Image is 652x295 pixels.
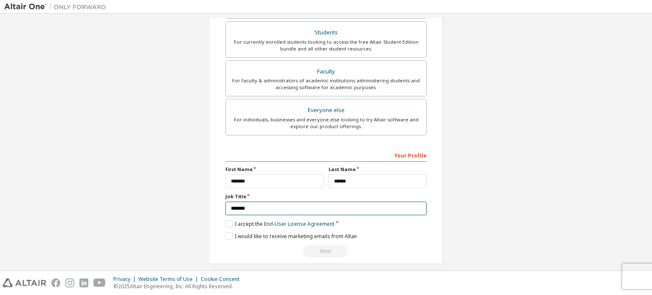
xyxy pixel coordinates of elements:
a: End-User License Agreement [264,220,334,228]
label: First Name [225,166,323,173]
img: instagram.svg [65,278,74,287]
div: For individuals, businesses and everyone else looking to try Altair software and explore our prod... [231,116,421,130]
div: Cookie Consent [201,276,244,283]
div: Read and acccept EULA to continue [225,245,427,258]
div: For currently enrolled students looking to access the free Altair Student Edition bundle and all ... [231,39,421,52]
label: Last Name [329,166,427,173]
label: I would like to receive marketing emails from Altair [225,233,357,240]
div: Faculty [231,66,421,78]
img: altair_logo.svg [3,278,46,287]
div: Privacy [113,276,138,283]
img: linkedin.svg [79,278,88,287]
img: facebook.svg [51,278,60,287]
label: Job Title [225,193,427,200]
div: Your Profile [225,148,427,162]
p: © 2025 Altair Engineering, Inc. All Rights Reserved. [113,283,244,290]
div: Students [231,27,421,39]
div: Everyone else [231,104,421,116]
img: youtube.svg [93,278,106,287]
label: I accept the [225,220,334,228]
div: For faculty & administrators of academic institutions administering students and accessing softwa... [231,77,421,91]
div: Website Terms of Use [138,276,201,283]
img: Altair One [4,3,110,11]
